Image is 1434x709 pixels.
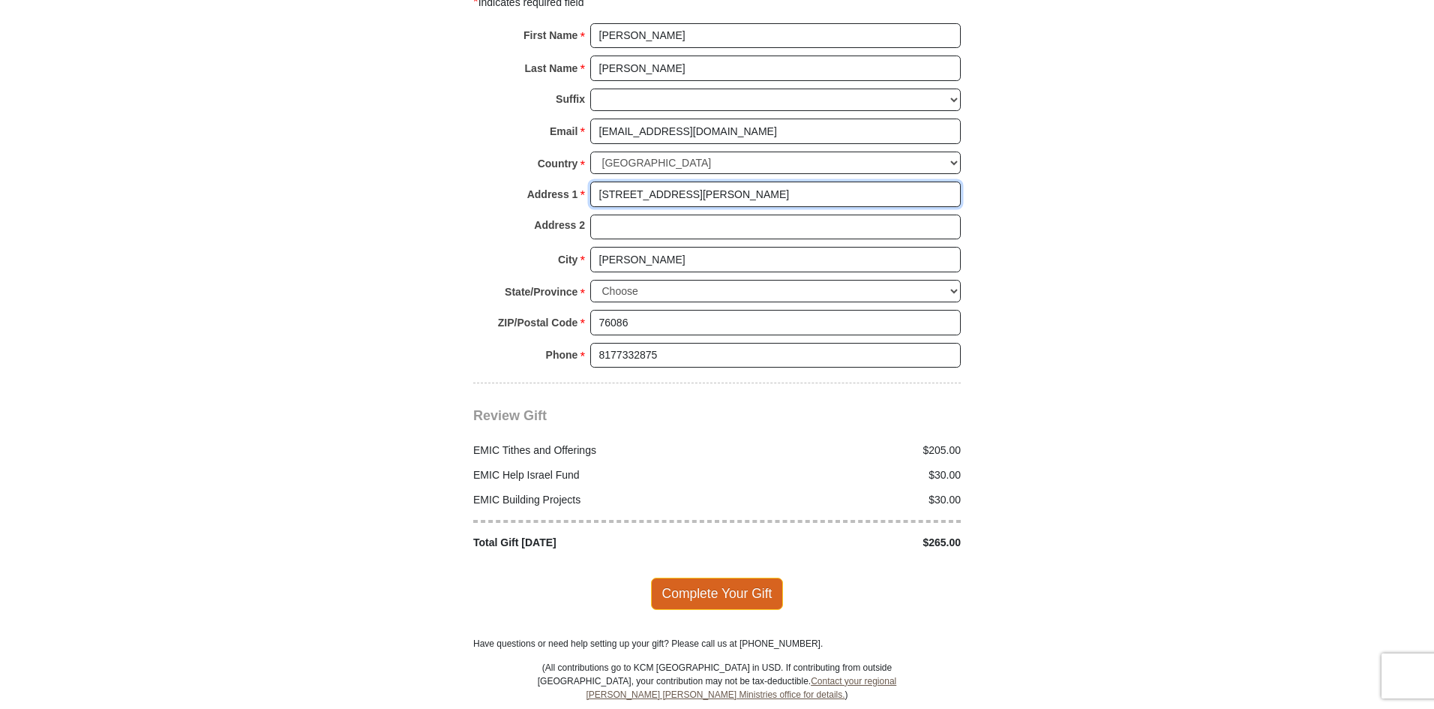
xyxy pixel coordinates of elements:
[466,467,718,483] div: EMIC Help Israel Fund
[546,344,578,365] strong: Phone
[527,184,578,205] strong: Address 1
[651,578,784,609] span: Complete Your Gift
[717,492,969,508] div: $30.00
[523,25,577,46] strong: First Name
[534,215,585,236] strong: Address 2
[466,492,718,508] div: EMIC Building Projects
[505,281,577,302] strong: State/Province
[466,443,718,458] div: EMIC Tithes and Offerings
[525,58,578,79] strong: Last Name
[473,637,961,650] p: Have questions or need help setting up your gift? Please call us at [PHONE_NUMBER].
[717,535,969,551] div: $265.00
[473,408,547,423] span: Review Gift
[586,676,896,700] a: Contact your regional [PERSON_NAME] [PERSON_NAME] Ministries office for details.
[498,312,578,333] strong: ZIP/Postal Code
[538,153,578,174] strong: Country
[466,535,718,551] div: Total Gift [DATE]
[550,121,577,142] strong: Email
[717,443,969,458] div: $205.00
[556,89,585,110] strong: Suffix
[558,249,577,270] strong: City
[717,467,969,483] div: $30.00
